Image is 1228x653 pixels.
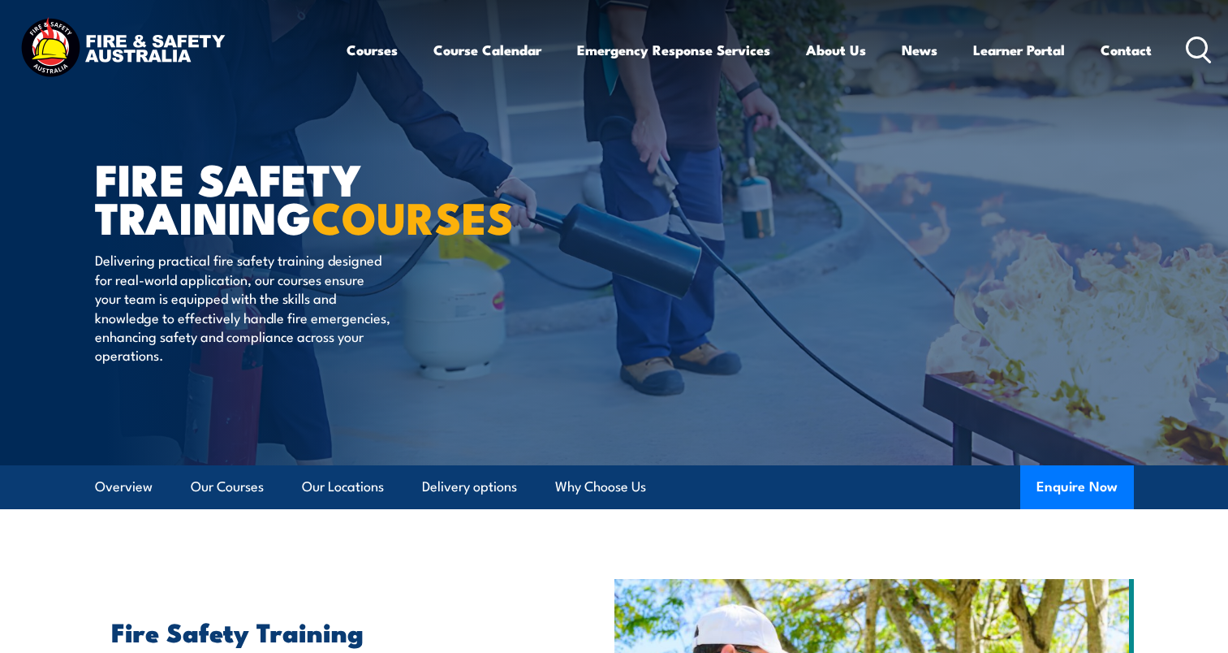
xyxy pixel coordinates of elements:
strong: COURSES [312,182,514,249]
h1: FIRE SAFETY TRAINING [95,159,496,235]
a: About Us [806,28,866,71]
button: Enquire Now [1020,465,1134,509]
a: Learner Portal [973,28,1065,71]
a: Overview [95,465,153,508]
a: Our Locations [302,465,384,508]
a: Contact [1101,28,1152,71]
p: Delivering practical fire safety training designed for real-world application, our courses ensure... [95,250,391,364]
a: News [902,28,937,71]
h2: Fire Safety Training [111,620,540,642]
a: Courses [347,28,398,71]
a: Course Calendar [433,28,541,71]
a: Why Choose Us [555,465,646,508]
a: Emergency Response Services [577,28,770,71]
a: Our Courses [191,465,264,508]
a: Delivery options [422,465,517,508]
